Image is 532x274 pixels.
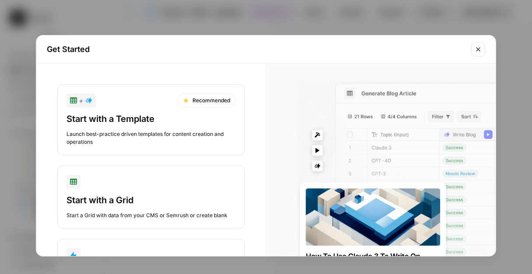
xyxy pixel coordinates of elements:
div: Start with a Template [66,113,236,125]
h2: Get Started [47,43,466,55]
div: Launch best-practice driven templates for content creation and operations [66,130,236,146]
button: +RecommendedStart with a TemplateLaunch best-practice driven templates for content creation and o... [57,84,245,155]
button: Start with a GridStart a Grid with data from your CMS or Semrush or create blank [57,166,245,229]
div: + [70,95,92,106]
div: Start with a Grid [66,194,236,206]
button: Close modal [471,42,485,56]
div: Start a Grid with data from your CMS or Semrush or create blank [66,212,236,219]
div: Recommended [177,94,236,108]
